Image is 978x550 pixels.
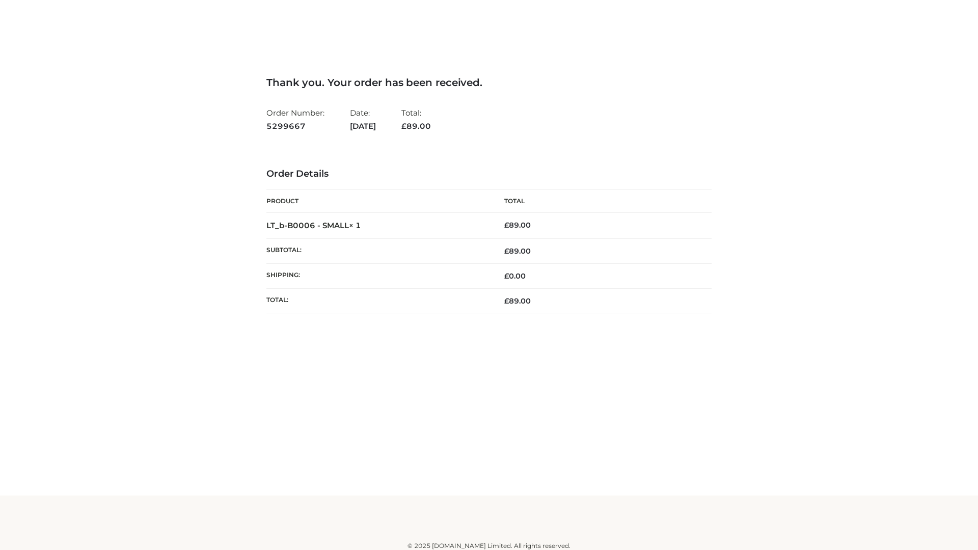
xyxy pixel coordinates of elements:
[504,296,531,306] span: 89.00
[350,120,376,133] strong: [DATE]
[266,190,489,213] th: Product
[504,271,509,281] span: £
[401,121,406,131] span: £
[266,264,489,289] th: Shipping:
[266,221,361,230] strong: LT_b-B0006 - SMALL
[349,221,361,230] strong: × 1
[401,104,431,135] li: Total:
[504,246,509,256] span: £
[489,190,712,213] th: Total
[504,246,531,256] span: 89.00
[266,289,489,314] th: Total:
[504,271,526,281] bdi: 0.00
[266,120,324,133] strong: 5299667
[266,238,489,263] th: Subtotal:
[266,169,712,180] h3: Order Details
[266,104,324,135] li: Order Number:
[504,221,509,230] span: £
[504,296,509,306] span: £
[266,76,712,89] h3: Thank you. Your order has been received.
[504,221,531,230] bdi: 89.00
[350,104,376,135] li: Date:
[401,121,431,131] span: 89.00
